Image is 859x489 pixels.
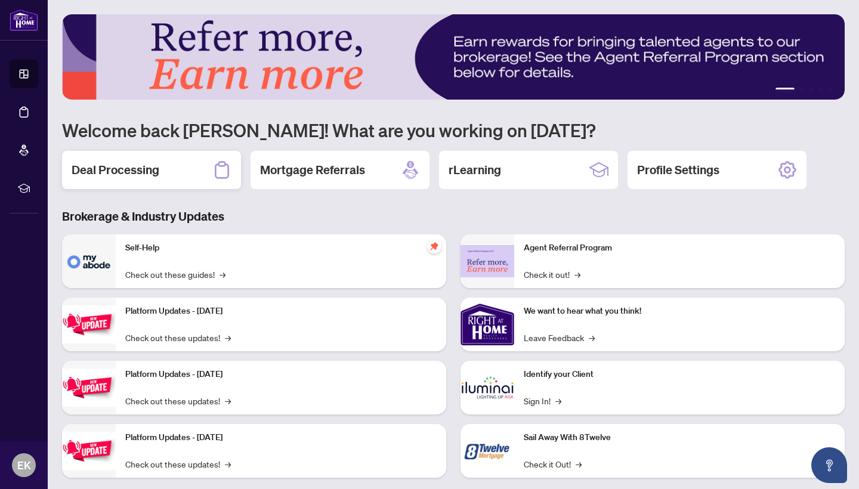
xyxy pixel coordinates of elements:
[17,457,31,473] span: EK
[72,162,159,178] h2: Deal Processing
[524,305,835,318] p: We want to hear what you think!
[449,162,501,178] h2: rLearning
[524,431,835,444] p: Sail Away With 8Twelve
[524,331,595,344] a: Leave Feedback→
[828,88,833,92] button: 5
[427,239,441,253] span: pushpin
[125,457,231,471] a: Check out these updates!→
[555,394,561,407] span: →
[811,447,847,483] button: Open asap
[524,457,582,471] a: Check it Out!→
[461,298,514,351] img: We want to hear what you think!
[225,457,231,471] span: →
[775,88,795,92] button: 1
[524,394,561,407] a: Sign In!→
[62,14,845,100] img: Slide 0
[62,208,845,225] h3: Brokerage & Industry Updates
[524,268,580,281] a: Check it out!→
[799,88,804,92] button: 2
[524,368,835,381] p: Identify your Client
[62,305,116,343] img: Platform Updates - July 21, 2025
[62,234,116,288] img: Self-Help
[225,394,231,407] span: →
[461,424,514,478] img: Sail Away With 8Twelve
[220,268,225,281] span: →
[589,331,595,344] span: →
[524,242,835,255] p: Agent Referral Program
[125,242,437,255] p: Self-Help
[125,305,437,318] p: Platform Updates - [DATE]
[576,457,582,471] span: →
[125,368,437,381] p: Platform Updates - [DATE]
[125,431,437,444] p: Platform Updates - [DATE]
[809,88,814,92] button: 3
[818,88,823,92] button: 4
[62,369,116,406] img: Platform Updates - July 8, 2025
[10,9,38,31] img: logo
[62,432,116,469] img: Platform Updates - June 23, 2025
[125,268,225,281] a: Check out these guides!→
[62,119,845,141] h1: Welcome back [PERSON_NAME]! What are you working on [DATE]?
[260,162,365,178] h2: Mortgage Referrals
[225,331,231,344] span: →
[637,162,719,178] h2: Profile Settings
[125,394,231,407] a: Check out these updates!→
[461,361,514,414] img: Identify your Client
[461,245,514,278] img: Agent Referral Program
[125,331,231,344] a: Check out these updates!→
[574,268,580,281] span: →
